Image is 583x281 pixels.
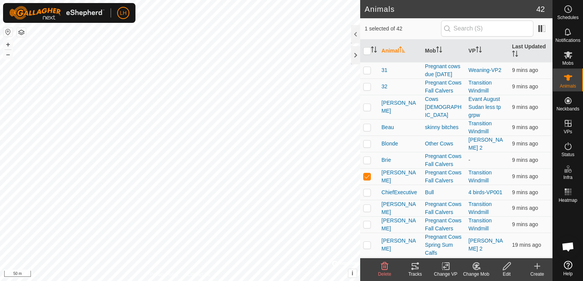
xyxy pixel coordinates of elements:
div: Pregnant Cows Fall Calvers [425,79,462,95]
div: Cows [DEMOGRAPHIC_DATA] [425,95,462,119]
th: VP [465,40,509,62]
div: Pregnant Cows Fall Calvers [425,152,462,168]
a: Evant August Sudan less tp grpw [469,258,501,280]
span: 1 selected of 42 [365,25,441,33]
span: Blonde [382,140,398,148]
div: Open chat [557,235,580,258]
th: Mob [422,40,465,62]
span: 6 Oct 2025, 11:37 am [512,67,538,73]
button: Reset Map [3,27,13,37]
span: Help [563,271,573,276]
div: Pregnant Cows Fall Calvers [425,200,462,216]
span: Status [561,152,574,157]
span: Notifications [556,38,580,43]
a: Transition Windmill [469,217,492,232]
span: Mobs [562,61,573,65]
div: skinny bitches [425,123,462,131]
button: – [3,50,13,59]
app-display-virtual-paddock-transition: - [469,157,470,163]
a: Evant August Sudan less tp grpw [469,96,501,118]
button: i [348,269,357,278]
img: Gallagher Logo [9,6,105,20]
span: 32 [382,83,388,91]
div: Tracks [400,271,430,278]
p-sorticon: Activate to sort [371,48,377,54]
span: LH [120,9,127,17]
span: [PERSON_NAME] [382,200,419,216]
p-sorticon: Activate to sort [436,48,442,54]
p-sorticon: Activate to sort [512,52,518,58]
button: + [3,40,13,49]
span: 6 Oct 2025, 11:38 am [512,205,538,211]
button: Map Layers [17,28,26,37]
th: Animal [378,40,422,62]
span: 6 Oct 2025, 11:38 am [512,83,538,89]
div: Pregnant Cows Fall Calvers [425,169,462,185]
div: Other Cows [425,140,462,148]
p-sorticon: Activate to sort [399,48,405,54]
span: Beau [382,123,394,131]
a: [PERSON_NAME] 2 [469,137,503,151]
div: Pregnant Cows Fall Calvers [425,217,462,233]
span: 6 Oct 2025, 11:37 am [512,221,538,227]
input: Search (S) [441,21,533,37]
span: VPs [564,129,572,134]
a: Transition Windmill [469,120,492,134]
div: Pregnant Cows Spring Sum Calfs [425,233,462,257]
span: Brie [382,156,391,164]
span: ChiefExecutive [382,188,417,196]
span: Schedules [557,15,578,20]
span: 6 Oct 2025, 11:38 am [512,124,538,130]
span: 6 Oct 2025, 11:37 am [512,157,538,163]
a: Transition Windmill [469,201,492,215]
div: Create [522,271,552,278]
th: Last Updated [509,40,552,62]
span: 6 Oct 2025, 11:38 am [512,140,538,147]
a: Help [553,258,583,279]
span: i [352,270,353,276]
div: Change Mob [461,271,491,278]
div: Edit [491,271,522,278]
div: Change VP [430,271,461,278]
span: 6 Oct 2025, 11:37 am [512,173,538,179]
span: [PERSON_NAME] [382,169,419,185]
a: Transition Windmill [469,80,492,94]
div: Pregnant cows due [DATE] [425,62,462,78]
span: Heatmap [559,198,577,203]
a: Privacy Policy [150,271,179,278]
span: Animals [560,84,576,88]
span: Infra [563,175,572,180]
span: Neckbands [556,107,579,111]
a: Transition Windmill [469,169,492,184]
span: 6 Oct 2025, 11:38 am [512,189,538,195]
span: 6 Oct 2025, 11:28 am [512,242,541,248]
span: 31 [382,66,388,74]
p-sorticon: Activate to sort [476,48,482,54]
div: Bull [425,188,462,196]
a: Weaning-VP2 [469,67,501,73]
span: [PERSON_NAME] [382,237,419,253]
span: 42 [536,3,545,15]
span: 6 Oct 2025, 11:37 am [512,104,538,110]
a: Contact Us [188,271,210,278]
a: 4 birds-VP001 [469,189,502,195]
span: Delete [378,271,391,277]
span: [PERSON_NAME] [382,217,419,233]
span: [PERSON_NAME] [382,99,419,115]
h2: Animals [365,5,536,14]
a: [PERSON_NAME] 2 [469,238,503,252]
